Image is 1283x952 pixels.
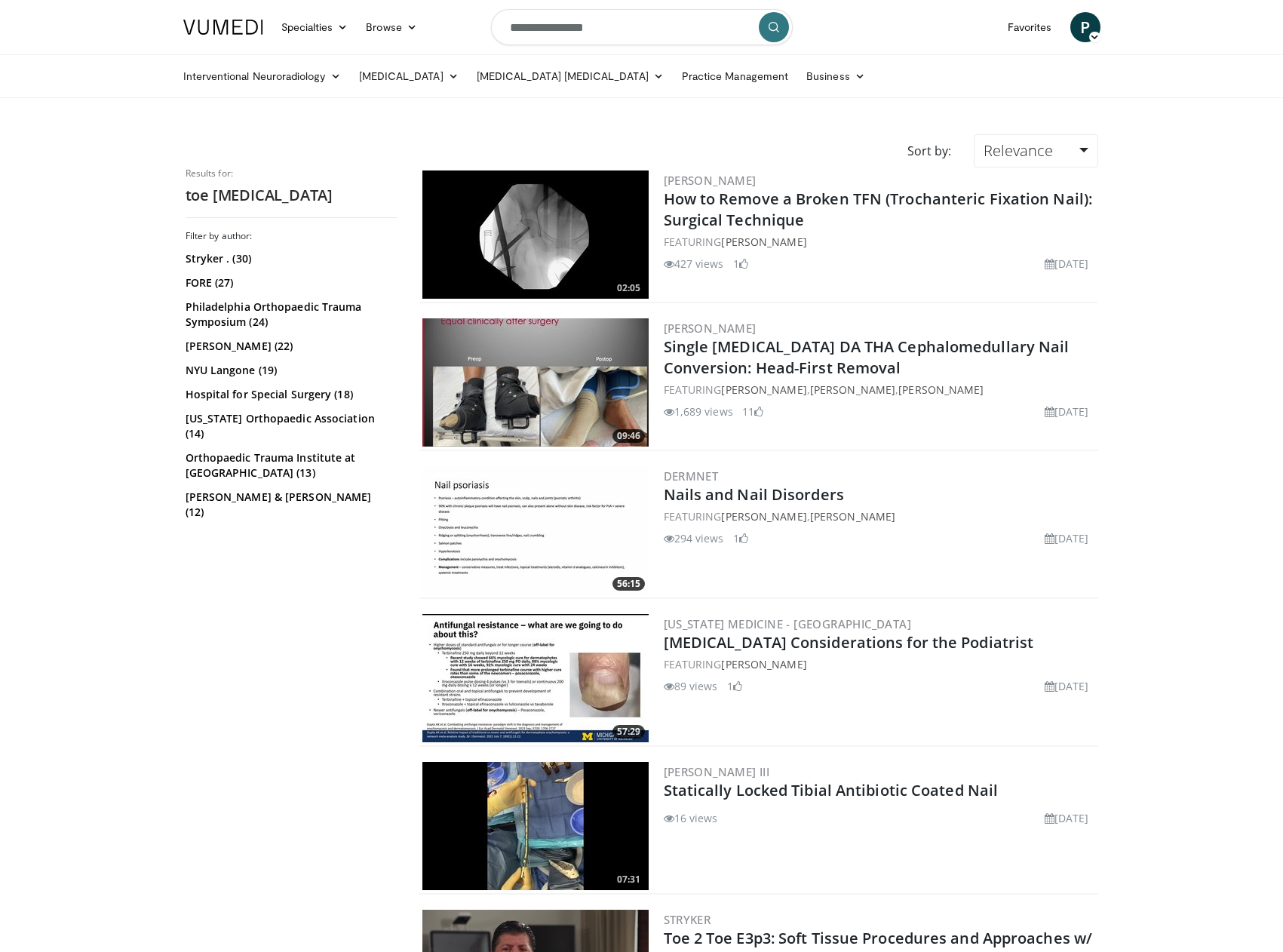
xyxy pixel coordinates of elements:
img: 19b18d8f-dcb3-4cc0-99e3-1a9e9271f7fe.300x170_q85_crop-smart_upscale.jpg [422,170,649,299]
a: 09:46 [422,318,649,447]
a: [PERSON_NAME] [898,382,984,397]
a: Business [797,61,874,91]
a: [PERSON_NAME] [721,657,806,671]
li: 11 [742,404,763,419]
li: [DATE] [1045,404,1089,419]
a: [PERSON_NAME] [664,173,757,188]
div: FEATURING [664,234,1095,250]
a: [MEDICAL_DATA] [MEDICAL_DATA] [468,61,673,91]
a: Stryker [664,912,711,927]
li: 1 [733,256,748,272]
span: 02:05 [612,281,645,295]
a: [US_STATE] Medicine - [GEOGRAPHIC_DATA] [664,616,912,631]
li: [DATE] [1045,678,1089,694]
a: How to Remove a Broken TFN (Trochanteric Fixation Nail): Surgical Technique [664,189,1093,230]
div: FEATURING , [664,508,1095,524]
h2: toe [MEDICAL_DATA] [186,186,397,205]
a: [PERSON_NAME] (22) [186,339,393,354]
input: Search topics, interventions [491,9,793,45]
img: c0521fd0-774e-42b6-b4b4-c2bcb67a0a8f.300x170_q85_crop-smart_upscale.jpg [422,318,649,447]
li: 89 views [664,678,718,694]
a: Interventional Neuroradiology [174,61,350,91]
a: [US_STATE] Orthopaedic Association (14) [186,411,393,441]
a: [PERSON_NAME] Iii [664,764,770,779]
li: [DATE] [1045,256,1089,272]
img: VuMedi Logo [183,20,263,35]
a: Browse [357,12,426,42]
a: 56:15 [422,466,649,594]
li: [DATE] [1045,810,1089,826]
li: 427 views [664,256,724,272]
li: 1,689 views [664,404,733,419]
a: 07:31 [422,762,649,890]
a: Favorites [999,12,1061,42]
a: 57:29 [422,614,649,742]
a: [PERSON_NAME] & [PERSON_NAME] (12) [186,490,393,520]
a: Practice Management [673,61,797,91]
a: [MEDICAL_DATA] [350,61,468,91]
li: 1 [733,530,748,546]
a: [PERSON_NAME] [721,235,806,249]
span: 09:46 [612,429,645,443]
a: Specialties [272,12,358,42]
a: [PERSON_NAME] [664,321,757,336]
a: [PERSON_NAME] [810,382,895,397]
span: 56:15 [612,577,645,591]
div: FEATURING , , [664,382,1095,398]
div: FEATURING [664,656,1095,672]
a: [PERSON_NAME] [721,509,806,524]
a: P [1070,12,1100,42]
a: [MEDICAL_DATA] Considerations for the Podiatrist [664,632,1034,653]
span: 57:29 [612,725,645,739]
a: Statically Locked Tibial Antibiotic Coated Nail [664,780,999,800]
li: 294 views [664,530,724,546]
a: [PERSON_NAME] [810,509,895,524]
li: 1 [727,678,742,694]
li: 16 views [664,810,718,826]
a: Philadelphia Orthopaedic Trauma Symposium (24) [186,299,393,330]
a: Orthopaedic Trauma Institute at [GEOGRAPHIC_DATA] (13) [186,450,393,481]
a: FORE (27) [186,275,393,290]
div: Sort by: [896,134,962,167]
a: NYU Langone (19) [186,363,393,378]
li: [DATE] [1045,530,1089,546]
span: 07:31 [612,873,645,886]
a: Single [MEDICAL_DATA] DA THA Cephalomedullary Nail Conversion: Head-First Removal [664,336,1070,378]
a: Nails and Nail Disorders [664,484,844,505]
a: Stryker . (30) [186,251,393,266]
span: Relevance [984,140,1053,161]
a: Hospital for Special Surgery (18) [186,387,393,402]
h3: Filter by author: [186,230,397,242]
a: DermNet [664,468,719,484]
img: e06658e1-aec2-4e0f-88f3-601e2cfb2ae3.300x170_q85_crop-smart_upscale.jpg [422,466,649,594]
a: [PERSON_NAME] [721,382,806,397]
p: Results for: [186,167,397,180]
img: 1fc3c42f-6b7a-4d73-b253-8c79a748d751.300x170_q85_crop-smart_upscale.jpg [422,614,649,742]
a: Relevance [974,134,1097,167]
a: 02:05 [422,170,649,299]
img: dfd651ff-cb1b-4853-806c-7f21bdd8789a.300x170_q85_crop-smart_upscale.jpg [422,762,649,890]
